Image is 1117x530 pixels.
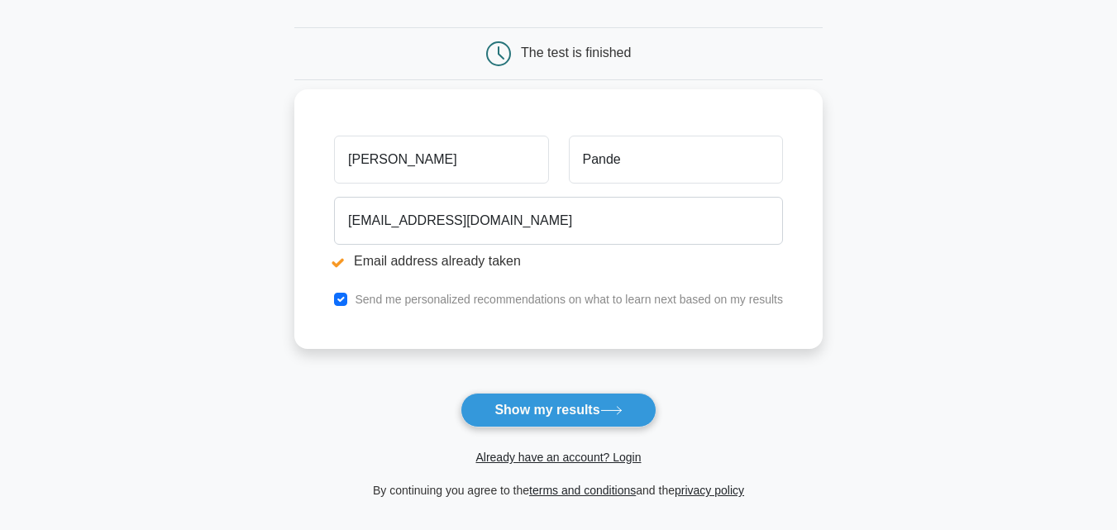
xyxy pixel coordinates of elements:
[529,484,636,497] a: terms and conditions
[521,45,631,60] div: The test is finished
[675,484,744,497] a: privacy policy
[334,136,548,184] input: First name
[284,480,833,500] div: By continuing you agree to the and the
[475,451,641,464] a: Already have an account? Login
[334,197,783,245] input: Email
[461,393,656,427] button: Show my results
[569,136,783,184] input: Last name
[355,293,783,306] label: Send me personalized recommendations on what to learn next based on my results
[334,251,783,271] li: Email address already taken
